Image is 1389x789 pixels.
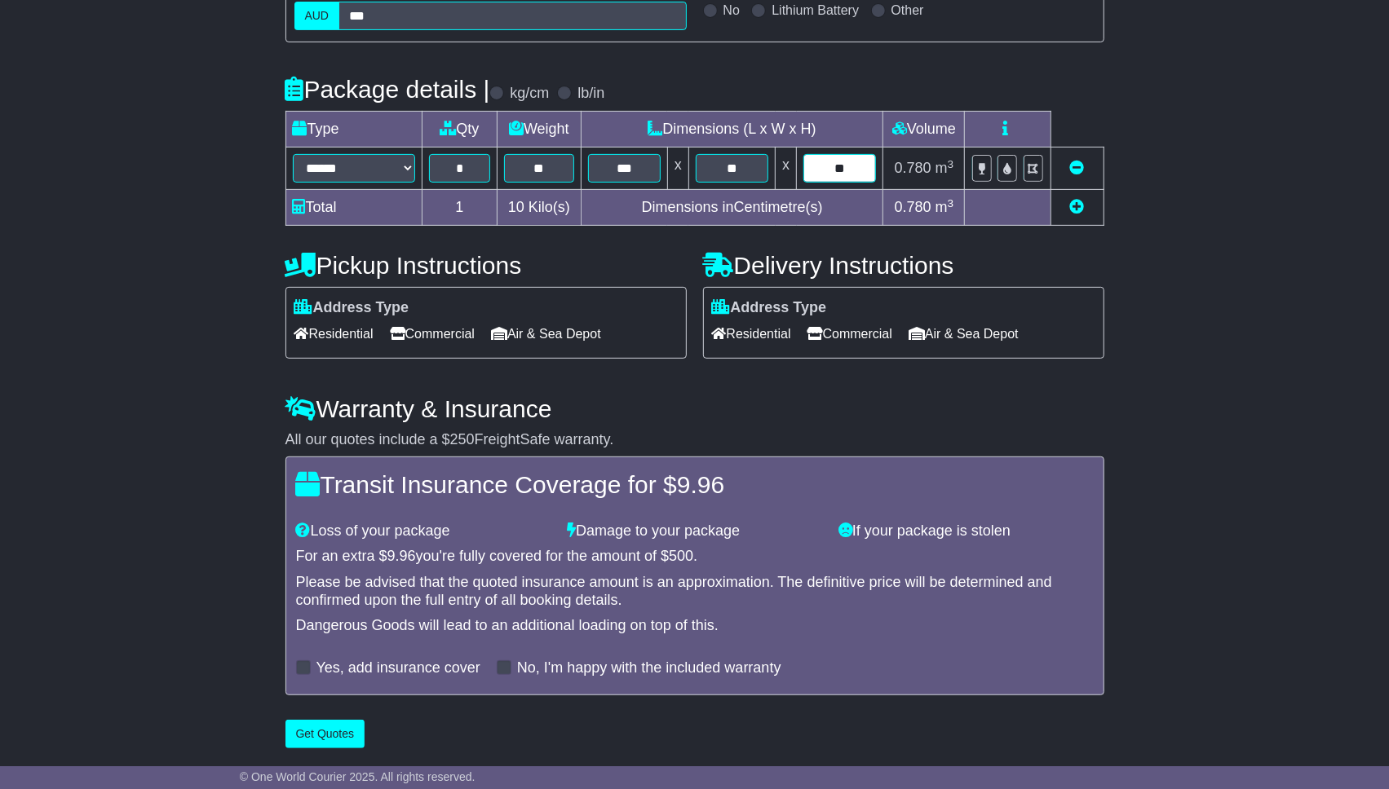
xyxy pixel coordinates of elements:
[285,431,1104,449] div: All our quotes include a $ FreightSafe warranty.
[895,199,931,215] span: 0.780
[316,659,480,677] label: Yes, add insurance cover
[285,190,422,226] td: Total
[296,548,1094,566] div: For an extra $ you're fully covered for the amount of $ .
[491,321,601,346] span: Air & Sea Depot
[559,522,830,540] div: Damage to your package
[285,112,422,148] td: Type
[891,2,924,18] label: Other
[776,148,797,190] td: x
[909,321,1019,346] span: Air & Sea Depot
[296,471,1094,498] h4: Transit Insurance Coverage for $
[294,321,374,346] span: Residential
[294,299,409,317] label: Address Type
[703,252,1104,279] h4: Delivery Instructions
[450,431,475,447] span: 250
[936,160,954,176] span: m
[508,199,524,215] span: 10
[285,76,490,103] h4: Package details |
[517,659,781,677] label: No, I'm happy with the included warranty
[240,770,476,783] span: © One World Courier 2025. All rights reserved.
[422,190,498,226] td: 1
[498,190,582,226] td: Kilo(s)
[285,395,1104,422] h4: Warranty & Insurance
[830,522,1102,540] div: If your package is stolen
[387,548,416,564] span: 9.96
[296,617,1094,635] div: Dangerous Goods will lead to an additional loading on top of this.
[807,321,892,346] span: Commercial
[1070,199,1085,215] a: Add new item
[948,158,954,170] sup: 3
[883,112,965,148] td: Volume
[723,2,740,18] label: No
[294,2,340,30] label: AUD
[390,321,475,346] span: Commercial
[712,321,791,346] span: Residential
[677,471,724,498] span: 9.96
[669,548,693,564] span: 500
[422,112,498,148] td: Qty
[510,85,549,103] label: kg/cm
[296,574,1094,609] div: Please be advised that the quoted insurance amount is an approximation. The definitive price will...
[948,197,954,209] sup: 3
[1070,160,1085,176] a: Remove this item
[581,190,883,226] td: Dimensions in Centimetre(s)
[285,720,365,748] button: Get Quotes
[895,160,931,176] span: 0.780
[936,199,954,215] span: m
[712,299,827,317] label: Address Type
[285,252,687,279] h4: Pickup Instructions
[772,2,859,18] label: Lithium Battery
[498,112,582,148] td: Weight
[667,148,688,190] td: x
[577,85,604,103] label: lb/in
[581,112,883,148] td: Dimensions (L x W x H)
[288,522,560,540] div: Loss of your package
